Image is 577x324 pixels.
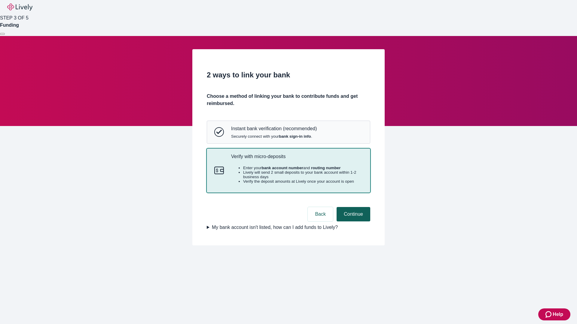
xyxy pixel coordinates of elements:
svg: Micro-deposits [214,166,224,175]
button: Zendesk support iconHelp [538,308,570,320]
li: Enter your and [243,166,363,170]
h4: Choose a method of linking your bank to contribute funds and get reimbursed. [207,93,370,107]
img: Lively [7,4,32,11]
p: Verify with micro-deposits [231,154,363,159]
svg: Instant bank verification [214,127,224,137]
p: Instant bank verification (recommended) [231,126,317,131]
button: Micro-depositsVerify with micro-depositsEnter yourbank account numberand routing numberLively wil... [207,149,370,193]
button: Back [308,207,333,221]
svg: Zendesk support icon [545,311,553,318]
span: Help [553,311,563,318]
span: Securely connect with your . [231,134,317,139]
li: Lively will send 2 small deposits to your bank account within 1-2 business days [243,170,363,179]
li: Verify the deposit amounts at Lively once your account is open [243,179,363,184]
summary: My bank account isn't listed, how can I add funds to Lively? [207,224,370,231]
button: Instant bank verificationInstant bank verification (recommended)Securely connect with yourbank si... [207,121,370,143]
button: Continue [337,207,370,221]
strong: bank account number [262,166,304,170]
h2: 2 ways to link your bank [207,70,370,80]
strong: routing number [311,166,340,170]
strong: bank sign-in info [279,134,311,139]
